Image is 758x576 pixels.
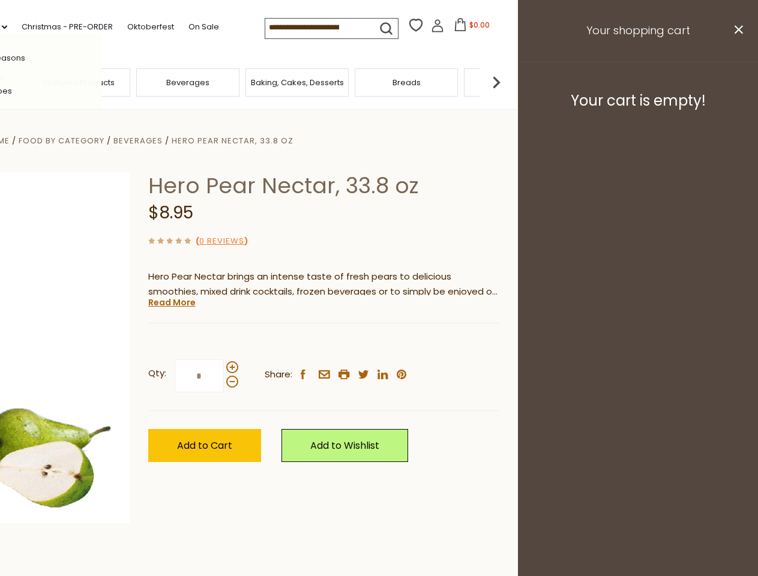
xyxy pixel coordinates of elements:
a: Beverages [166,78,209,87]
a: On Sale [188,20,219,34]
p: Hero Pear Nectar brings an intense taste of fresh pears to delicious smoothies, mixed drink cockt... [148,269,499,299]
span: $8.95 [148,201,193,224]
a: Hero Pear Nectar, 33.8 oz [172,135,293,146]
a: 0 Reviews [199,235,244,248]
span: ( ) [196,235,248,247]
a: Oktoberfest [127,20,174,34]
a: Christmas - PRE-ORDER [22,20,113,34]
button: Add to Cart [148,429,261,462]
a: Beverages [113,135,163,146]
span: Add to Cart [177,439,232,452]
strong: Qty: [148,366,166,381]
a: Food By Category [19,135,104,146]
a: Breads [393,78,421,87]
input: Qty: [175,359,224,392]
img: next arrow [484,70,508,94]
a: Add to Wishlist [281,429,408,462]
h3: Your cart is empty! [533,92,743,110]
a: Read More [148,296,196,308]
a: Baking, Cakes, Desserts [251,78,344,87]
button: $0.00 [447,18,498,36]
h1: Hero Pear Nectar, 33.8 oz [148,172,499,199]
span: Share: [265,367,292,382]
span: $0.00 [469,20,490,30]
